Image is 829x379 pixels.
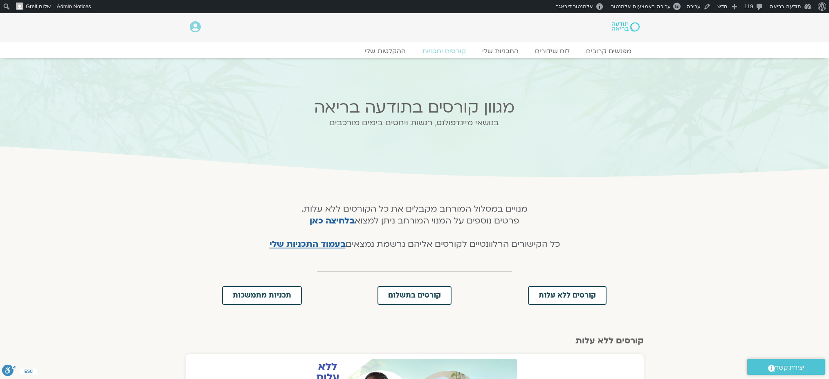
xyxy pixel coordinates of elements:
a: מפגשים קרובים [578,47,640,55]
h2: קורסים ללא עלות [186,336,644,346]
span: קורסים ללא עלות [539,292,596,299]
nav: Menu [190,47,640,55]
a: ההקלטות שלי [357,47,414,55]
a: בלחיצה כאן [310,215,355,227]
h2: בנושאי מיינדפולנס, רגשות ויחסים בימים מורכבים [254,118,575,127]
a: יצירת קשר [747,359,825,375]
a: קורסים בתשלום [377,286,452,305]
a: תכניות מתמשכות [222,286,302,305]
span: Greif [26,3,37,9]
h4: מנויים במסלול המורחב מקבלים את כל הקורסים ללא עלות. פרטים נוספים על המנוי המורחב ניתן למצוא כל הק... [260,203,569,250]
span: קורסים בתשלום [388,292,441,299]
h2: מגוון קורסים בתודעה בריאה [254,98,575,117]
span: תכניות מתמשכות [233,292,291,299]
a: לוח שידורים [527,47,578,55]
a: קורסים ותכניות [414,47,474,55]
span: יצירת קשר [775,362,804,373]
a: קורסים ללא עלות [528,286,607,305]
span: עריכה באמצעות אלמנטור [611,3,670,9]
a: התכניות שלי [474,47,527,55]
a: בעמוד התכניות שלי [270,238,346,250]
